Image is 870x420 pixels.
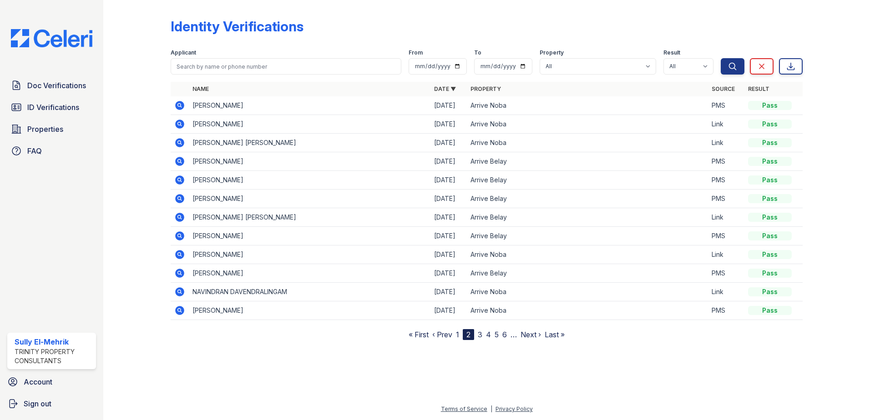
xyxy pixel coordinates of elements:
[521,330,541,339] a: Next ›
[708,134,744,152] td: Link
[467,190,708,208] td: Arrive Belay
[441,405,487,412] a: Terms of Service
[467,301,708,320] td: Arrive Noba
[189,208,430,227] td: [PERSON_NAME] [PERSON_NAME]
[467,283,708,301] td: Arrive Noba
[430,264,467,283] td: [DATE]
[540,49,564,56] label: Property
[748,287,792,296] div: Pass
[430,245,467,264] td: [DATE]
[708,115,744,134] td: Link
[430,96,467,115] td: [DATE]
[708,227,744,245] td: PMS
[456,330,459,339] a: 1
[430,190,467,208] td: [DATE]
[748,194,792,203] div: Pass
[467,208,708,227] td: Arrive Belay
[24,398,51,409] span: Sign out
[192,85,209,92] a: Name
[748,120,792,129] div: Pass
[748,85,769,92] a: Result
[495,330,499,339] a: 5
[7,120,96,138] a: Properties
[430,227,467,245] td: [DATE]
[434,85,456,92] a: Date ▼
[189,152,430,171] td: [PERSON_NAME]
[189,134,430,152] td: [PERSON_NAME] [PERSON_NAME]
[27,145,42,156] span: FAQ
[430,208,467,227] td: [DATE]
[430,301,467,320] td: [DATE]
[15,336,92,347] div: Sully El-Mehrik
[467,245,708,264] td: Arrive Noba
[486,330,491,339] a: 4
[491,405,492,412] div: |
[189,227,430,245] td: [PERSON_NAME]
[467,115,708,134] td: Arrive Noba
[502,330,507,339] a: 6
[511,329,517,340] span: …
[467,227,708,245] td: Arrive Belay
[189,264,430,283] td: [PERSON_NAME]
[748,138,792,147] div: Pass
[748,231,792,240] div: Pass
[708,152,744,171] td: PMS
[27,124,63,135] span: Properties
[545,330,565,339] a: Last »
[748,157,792,166] div: Pass
[4,373,100,391] a: Account
[712,85,735,92] a: Source
[409,330,429,339] a: « First
[430,171,467,190] td: [DATE]
[189,96,430,115] td: [PERSON_NAME]
[708,264,744,283] td: PMS
[27,80,86,91] span: Doc Verifications
[748,101,792,110] div: Pass
[467,171,708,190] td: Arrive Belay
[708,96,744,115] td: PMS
[7,76,96,95] a: Doc Verifications
[430,152,467,171] td: [DATE]
[708,171,744,190] td: PMS
[474,49,481,56] label: To
[189,190,430,208] td: [PERSON_NAME]
[4,29,100,47] img: CE_Logo_Blue-a8612792a0a2168367f1c8372b55b34899dd931a85d93a1a3d3e32e68fde9ad4.png
[708,301,744,320] td: PMS
[748,175,792,185] div: Pass
[189,301,430,320] td: [PERSON_NAME]
[27,102,79,113] span: ID Verifications
[708,283,744,301] td: Link
[748,306,792,315] div: Pass
[171,49,196,56] label: Applicant
[467,264,708,283] td: Arrive Belay
[171,18,303,35] div: Identity Verifications
[467,134,708,152] td: Arrive Noba
[7,142,96,160] a: FAQ
[189,171,430,190] td: [PERSON_NAME]
[430,283,467,301] td: [DATE]
[748,250,792,259] div: Pass
[189,115,430,134] td: [PERSON_NAME]
[189,283,430,301] td: NAVINDRAN DAVENDRALINGAM
[748,269,792,278] div: Pass
[708,208,744,227] td: Link
[409,49,423,56] label: From
[432,330,452,339] a: ‹ Prev
[496,405,533,412] a: Privacy Policy
[663,49,680,56] label: Result
[7,98,96,116] a: ID Verifications
[4,395,100,413] a: Sign out
[470,85,501,92] a: Property
[463,329,474,340] div: 2
[708,190,744,208] td: PMS
[467,152,708,171] td: Arrive Belay
[171,58,401,75] input: Search by name or phone number
[708,245,744,264] td: Link
[430,134,467,152] td: [DATE]
[189,245,430,264] td: [PERSON_NAME]
[430,115,467,134] td: [DATE]
[15,347,92,365] div: Trinity Property Consultants
[478,330,482,339] a: 3
[748,213,792,222] div: Pass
